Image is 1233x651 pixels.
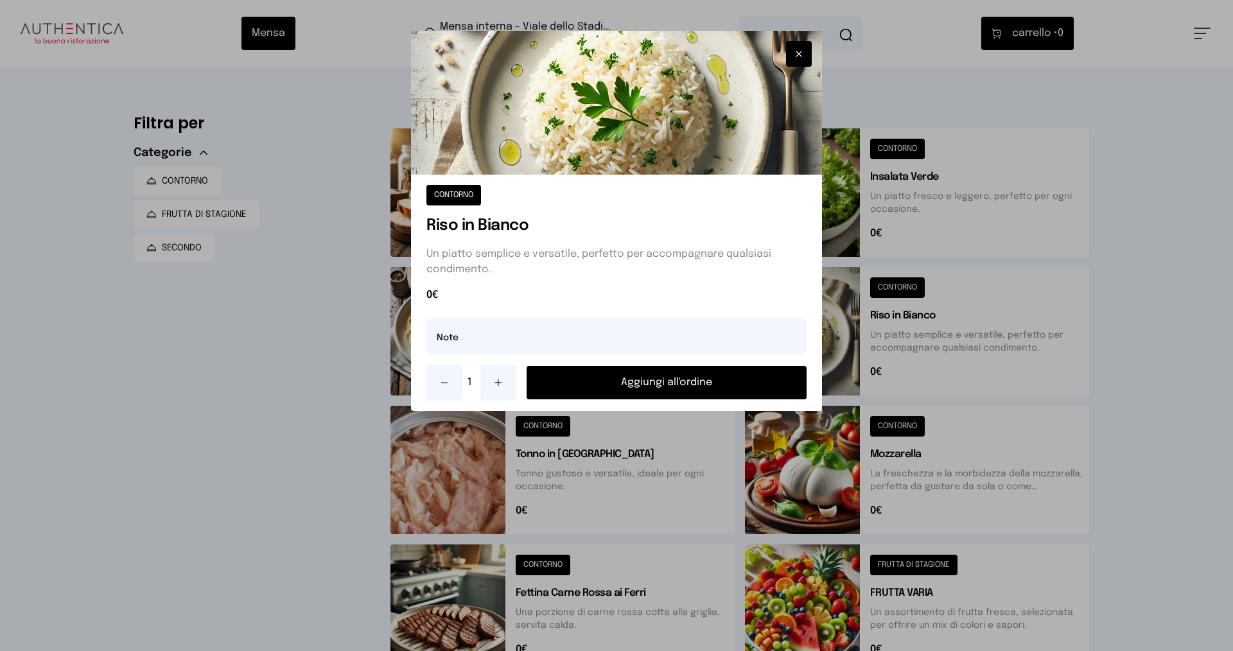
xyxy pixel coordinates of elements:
[426,216,807,236] h1: Riso in Bianco
[426,185,481,205] button: CONTORNO
[426,247,807,277] p: Un piatto semplice e versatile, perfetto per accompagnare qualsiasi condimento.
[411,31,822,175] img: Riso in Bianco
[468,375,475,390] span: 1
[527,366,807,399] button: Aggiungi all'ordine
[426,288,807,303] span: 0€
